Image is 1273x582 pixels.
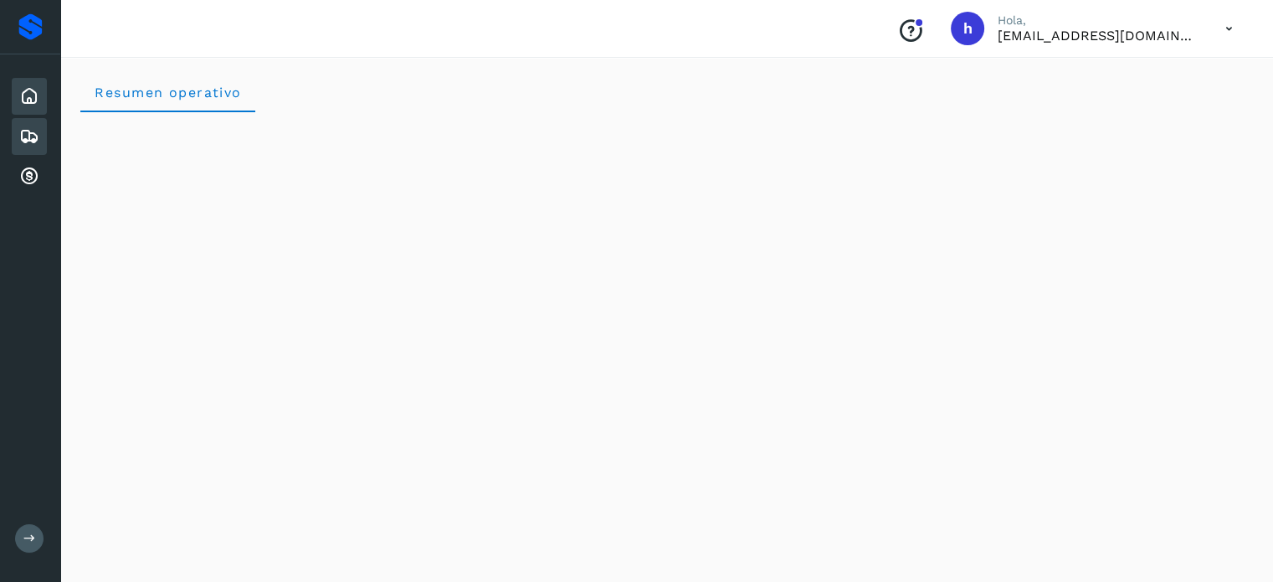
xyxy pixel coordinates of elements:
div: Embarques [12,118,47,155]
div: Cuentas por cobrar [12,158,47,195]
div: Inicio [12,78,47,115]
p: hpichardo@karesan.com.mx [998,28,1199,44]
span: Resumen operativo [94,85,242,100]
p: Hola, [998,13,1199,28]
